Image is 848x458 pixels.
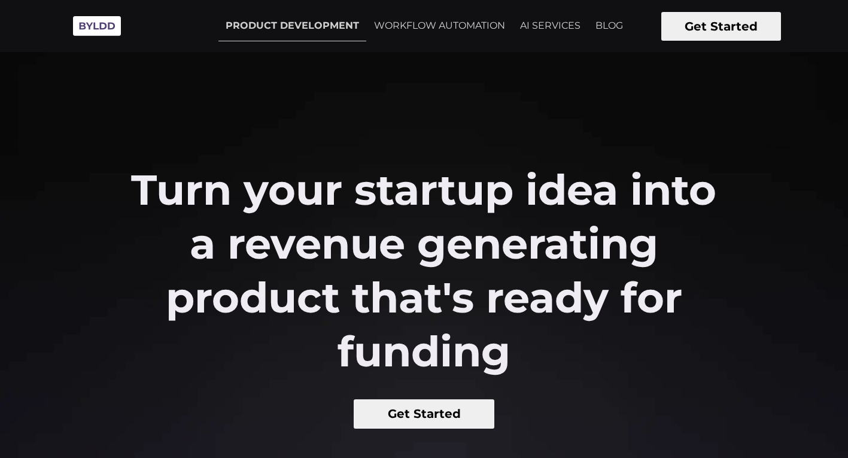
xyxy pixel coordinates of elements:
a: PRODUCT DEVELOPMENT [218,11,366,41]
button: Get Started [661,12,781,41]
button: Get Started [354,399,494,429]
a: AI SERVICES [513,11,588,41]
img: Byldd - Product Development Company [67,10,127,43]
h2: Turn your startup idea into a revenue generating product that's ready for funding [127,163,721,378]
a: BLOG [588,11,630,41]
a: WORKFLOW AUTOMATION [367,11,512,41]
